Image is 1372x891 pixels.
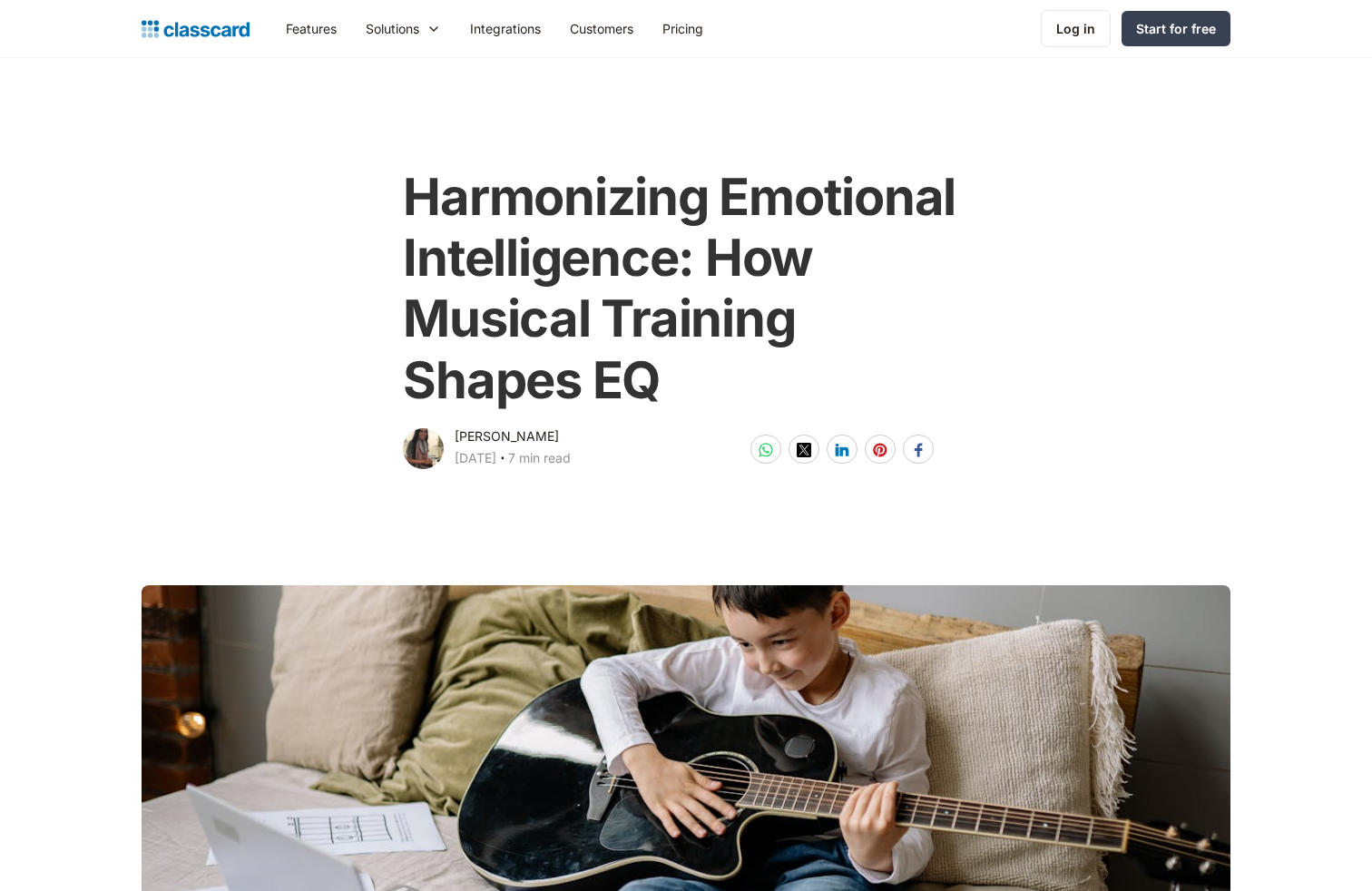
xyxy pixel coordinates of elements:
img: twitter-white sharing button [797,443,811,457]
a: Customers [555,8,648,49]
h1: Harmonizing Emotional Intelligence: How Musical Training Shapes EQ [403,167,968,411]
div: Solutions [366,19,419,38]
a: Integrations [456,8,555,49]
a: home [142,16,250,42]
img: whatsapp-white sharing button [759,443,773,457]
div: ‧ [496,447,508,473]
div: Log in [1056,19,1095,38]
img: linkedin-white sharing button [835,443,849,457]
a: Pricing [648,8,718,49]
img: pinterest-white sharing button [873,443,887,457]
img: facebook-white sharing button [911,443,926,457]
div: Start for free [1136,19,1216,38]
div: [DATE] [455,447,496,469]
a: Start for free [1122,11,1230,46]
div: Solutions [351,8,456,49]
div: [PERSON_NAME] [455,426,559,447]
a: Log in [1041,10,1111,47]
a: Features [271,8,351,49]
div: 7 min read [508,447,571,469]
